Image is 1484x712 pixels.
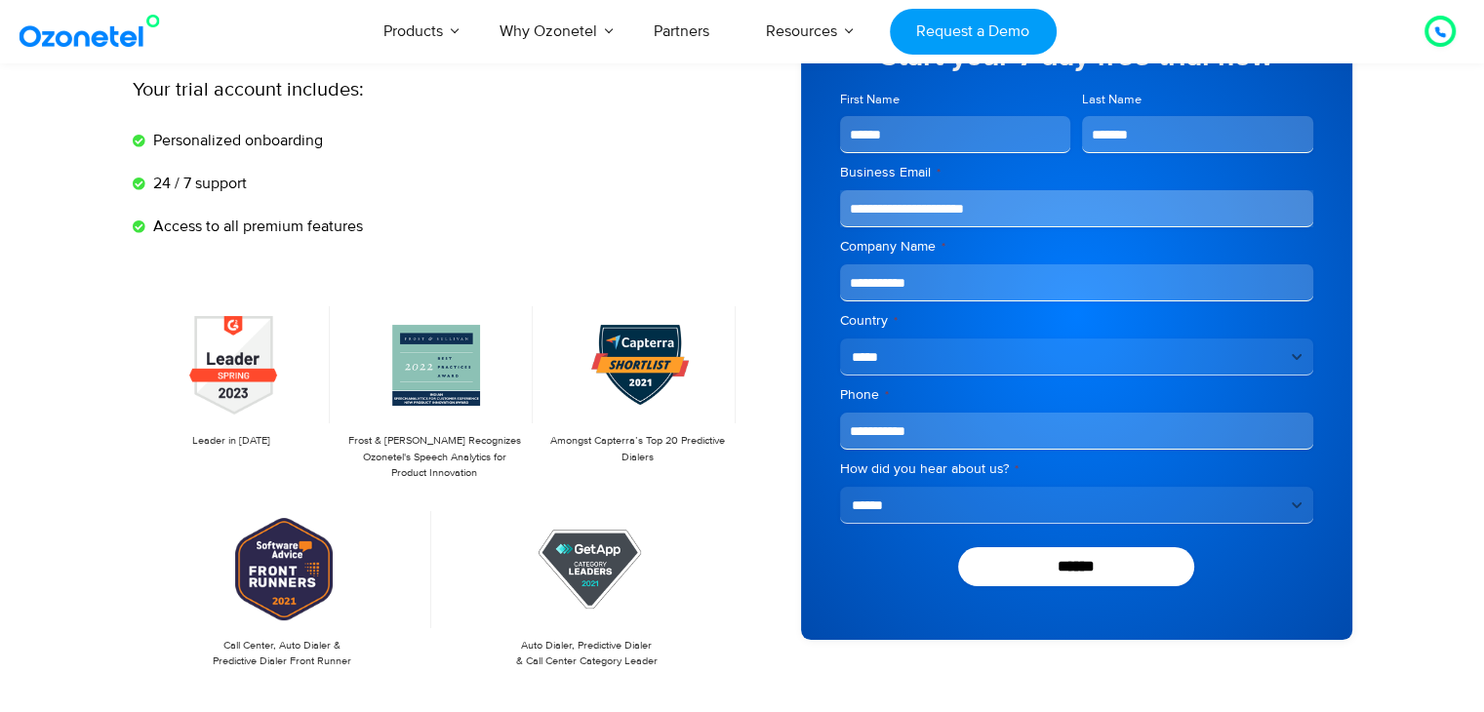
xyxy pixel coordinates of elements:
p: Call Center, Auto Dialer & Predictive Dialer Front Runner [142,638,422,670]
span: Personalized onboarding [148,129,323,152]
p: Leader in [DATE] [142,433,320,450]
label: How did you hear about us? [840,459,1313,479]
label: Country [840,311,1313,331]
a: Request a Demo [890,9,1057,55]
p: Your trial account includes: [133,75,596,104]
p: Auto Dialer, Predictive Dialer & Call Center Category Leader [447,638,727,670]
label: First Name [840,91,1071,109]
label: Company Name [840,237,1313,257]
label: Phone [840,385,1313,405]
p: Frost & [PERSON_NAME] Recognizes Ozonetel's Speech Analytics for Product Innovation [345,433,523,482]
span: 24 / 7 support [148,172,247,195]
span: Access to all premium features [148,215,363,238]
label: Business Email [840,163,1313,182]
label: Last Name [1082,91,1313,109]
p: Amongst Capterra’s Top 20 Predictive Dialers [548,433,726,465]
